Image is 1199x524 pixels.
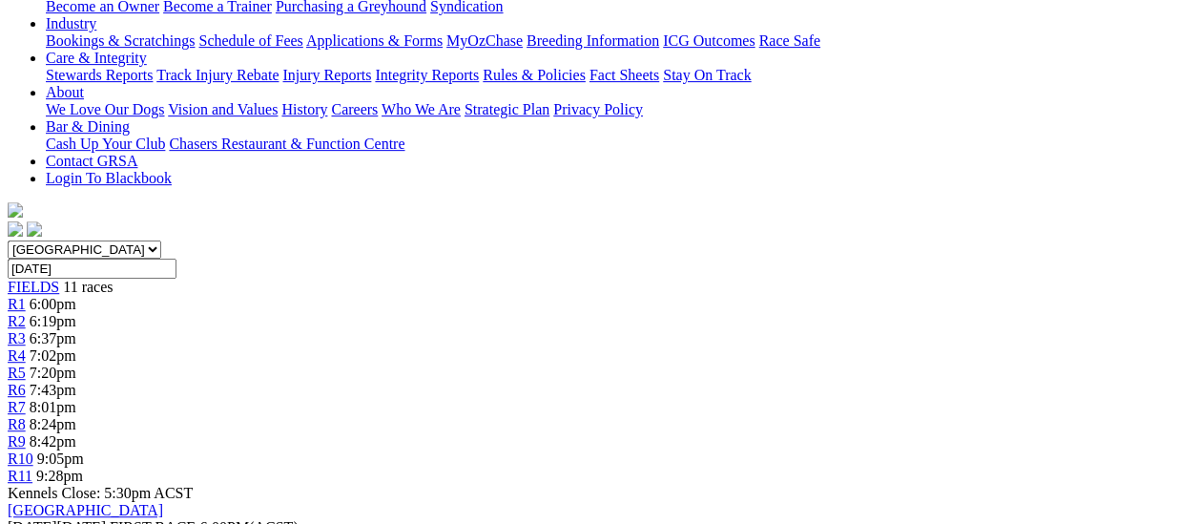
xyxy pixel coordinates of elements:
[30,416,76,432] span: 8:24pm
[8,365,26,381] a: R5
[8,468,32,484] a: R11
[198,32,302,49] a: Schedule of Fees
[8,313,26,329] a: R2
[46,136,1191,153] div: Bar & Dining
[168,101,278,117] a: Vision and Values
[8,416,26,432] a: R8
[306,32,443,49] a: Applications & Forms
[375,67,479,83] a: Integrity Reports
[37,451,84,467] span: 9:05pm
[30,330,76,346] span: 6:37pm
[30,296,76,312] span: 6:00pm
[30,382,76,398] span: 7:43pm
[46,118,130,135] a: Bar & Dining
[46,170,172,186] a: Login To Blackbook
[8,485,193,501] span: Kennels Close: 5:30pm ACST
[46,153,137,169] a: Contact GRSA
[8,259,176,279] input: Select date
[30,313,76,329] span: 6:19pm
[446,32,523,49] a: MyOzChase
[553,101,643,117] a: Privacy Policy
[8,382,26,398] a: R6
[527,32,659,49] a: Breeding Information
[758,32,819,49] a: Race Safe
[46,67,1191,84] div: Care & Integrity
[63,279,113,295] span: 11 races
[46,136,165,152] a: Cash Up Your Club
[465,101,549,117] a: Strategic Plan
[46,101,1191,118] div: About
[46,15,96,31] a: Industry
[46,84,84,100] a: About
[30,365,76,381] span: 7:20pm
[46,32,195,49] a: Bookings & Scratchings
[281,101,327,117] a: History
[282,67,371,83] a: Injury Reports
[8,399,26,415] a: R7
[8,330,26,346] a: R3
[8,202,23,218] img: logo-grsa-white.png
[8,279,59,295] a: FIELDS
[483,67,586,83] a: Rules & Policies
[8,433,26,450] a: R9
[46,50,147,66] a: Care & Integrity
[663,32,755,49] a: ICG Outcomes
[8,221,23,237] img: facebook.svg
[46,101,164,117] a: We Love Our Dogs
[156,67,279,83] a: Track Injury Rebate
[589,67,659,83] a: Fact Sheets
[331,101,378,117] a: Careers
[663,67,751,83] a: Stay On Track
[46,32,1191,50] div: Industry
[30,433,76,450] span: 8:42pm
[8,296,26,312] a: R1
[382,101,461,117] a: Who We Are
[46,67,153,83] a: Stewards Reports
[30,399,76,415] span: 8:01pm
[27,221,42,237] img: twitter.svg
[8,451,33,467] a: R10
[30,347,76,364] span: 7:02pm
[8,347,26,364] a: R4
[8,502,163,518] a: [GEOGRAPHIC_DATA]
[169,136,404,152] a: Chasers Restaurant & Function Centre
[36,468,83,484] span: 9:28pm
